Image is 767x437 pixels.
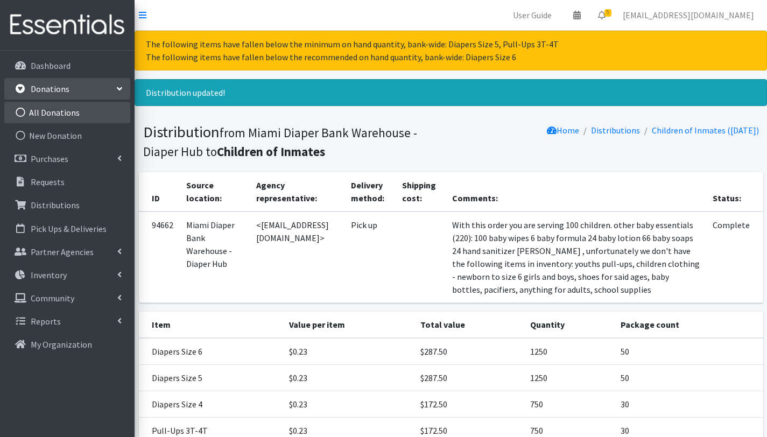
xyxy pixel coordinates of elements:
[31,83,69,94] p: Donations
[4,125,130,146] a: New Donation
[4,78,130,100] a: Donations
[283,338,414,365] td: $0.23
[283,365,414,391] td: $0.23
[614,338,763,365] td: 50
[604,9,611,17] span: 5
[135,31,767,71] div: The following items have fallen below the minimum on hand quantity, bank-wide: Diapers Size 5, Pu...
[31,177,65,187] p: Requests
[4,218,130,239] a: Pick Ups & Deliveries
[4,241,130,263] a: Partner Agencies
[4,334,130,355] a: My Organization
[4,7,130,43] img: HumanEssentials
[4,171,130,193] a: Requests
[396,172,446,212] th: Shipping cost:
[4,55,130,76] a: Dashboard
[344,172,396,212] th: Delivery method:
[652,125,759,136] a: Children of Inmates ([DATE])
[4,102,130,123] a: All Donations
[139,338,283,365] td: Diapers Size 6
[524,312,614,338] th: Quantity
[250,172,345,212] th: Agency representative:
[31,270,67,280] p: Inventory
[4,194,130,216] a: Distributions
[614,4,763,26] a: [EMAIL_ADDRESS][DOMAIN_NAME]
[283,312,414,338] th: Value per item
[414,391,524,418] td: $172.50
[31,246,94,257] p: Partner Agencies
[614,391,763,418] td: 30
[31,339,92,350] p: My Organization
[414,312,524,338] th: Total value
[414,365,524,391] td: $287.50
[4,148,130,170] a: Purchases
[135,79,767,106] div: Distribution updated!
[344,212,396,303] td: Pick up
[524,365,614,391] td: 1250
[139,365,283,391] td: Diapers Size 5
[143,123,447,160] h1: Distribution
[139,391,283,418] td: Diapers Size 4
[31,316,61,327] p: Reports
[139,172,180,212] th: ID
[31,223,107,234] p: Pick Ups & Deliveries
[446,212,707,303] td: With this order you are serving 100 children. other baby essentials (220): 100 baby wipes 6 baby ...
[547,125,579,136] a: Home
[4,311,130,332] a: Reports
[614,365,763,391] td: 50
[250,212,345,303] td: <[EMAIL_ADDRESS][DOMAIN_NAME]>
[31,60,71,71] p: Dashboard
[591,125,640,136] a: Distributions
[283,391,414,418] td: $0.23
[414,338,524,365] td: $287.50
[31,200,80,210] p: Distributions
[706,212,763,303] td: Complete
[143,125,417,159] small: from Miami Diaper Bank Warehouse - Diaper Hub to
[31,153,68,164] p: Purchases
[706,172,763,212] th: Status:
[446,172,707,212] th: Comments:
[589,4,614,26] a: 5
[4,287,130,309] a: Community
[504,4,560,26] a: User Guide
[524,338,614,365] td: 1250
[31,293,74,304] p: Community
[139,212,180,303] td: 94662
[139,312,283,338] th: Item
[614,312,763,338] th: Package count
[180,212,250,303] td: Miami Diaper Bank Warehouse - Diaper Hub
[180,172,250,212] th: Source location:
[217,144,325,159] b: Children of Inmates
[524,391,614,418] td: 750
[4,264,130,286] a: Inventory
